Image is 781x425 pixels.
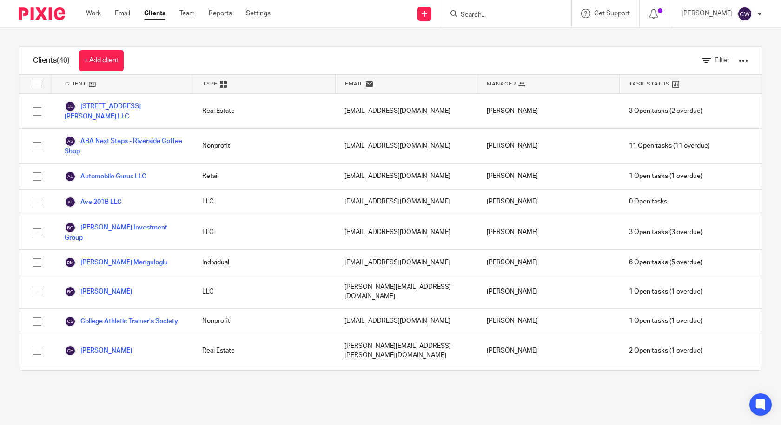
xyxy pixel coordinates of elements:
div: [EMAIL_ADDRESS][DOMAIN_NAME] [335,190,477,215]
img: svg%3E [65,257,76,268]
span: 2 Open tasks [629,346,668,355]
div: [EMAIL_ADDRESS][DOMAIN_NAME] [335,367,477,392]
a: [PERSON_NAME] [65,286,132,297]
div: [PERSON_NAME] [477,275,620,308]
a: Work [86,9,101,18]
a: Team [179,9,195,18]
a: Settings [246,9,271,18]
input: Select all [28,75,46,93]
img: svg%3E [65,345,76,356]
div: [PERSON_NAME] [477,164,620,189]
a: College Athletic Trainer's Society [65,316,178,327]
div: [PERSON_NAME] [477,334,620,367]
img: svg%3E [65,171,76,182]
a: [PERSON_NAME] Menguloglu [65,257,168,268]
img: svg%3E [65,101,76,112]
span: Type [203,80,218,88]
div: Real Estate [193,94,335,128]
p: [PERSON_NAME] [682,9,733,18]
span: (3 overdue) [629,228,702,237]
a: Email [115,9,130,18]
a: + Add client [79,50,124,71]
span: 0 Open tasks [629,197,667,206]
div: Retail [193,164,335,189]
input: Search [460,11,543,20]
div: [EMAIL_ADDRESS][DOMAIN_NAME] [335,94,477,128]
a: Reports [209,9,232,18]
a: [STREET_ADDRESS][PERSON_NAME] LLC [65,101,184,121]
img: svg%3E [65,196,76,208]
div: [PERSON_NAME] [477,129,620,163]
img: svg%3E [65,222,76,233]
div: [EMAIL_ADDRESS][DOMAIN_NAME] [335,129,477,163]
div: [PERSON_NAME] [477,367,620,392]
div: LLC [193,190,335,215]
span: Get Support [594,10,630,17]
span: Task Status [629,80,670,88]
div: Real Estate [193,334,335,367]
a: Clients [144,9,165,18]
h1: Clients [33,56,70,65]
span: 1 Open tasks [629,316,668,326]
span: Email [345,80,364,88]
img: svg%3E [65,136,76,147]
div: [PERSON_NAME][EMAIL_ADDRESS][PERSON_NAME][DOMAIN_NAME] [335,334,477,367]
span: (1 overdue) [629,316,702,326]
span: (1 overdue) [629,346,702,355]
div: Nonprofit [193,309,335,334]
span: 1 Open tasks [629,287,668,296]
span: (1 overdue) [629,171,702,181]
span: (11 overdue) [629,141,710,150]
span: 3 Open tasks [629,106,668,116]
span: 3 Open tasks [629,228,668,237]
span: 6 Open tasks [629,258,668,267]
span: 1 Open tasks [629,171,668,181]
div: Individual [193,250,335,275]
span: 11 Open tasks [629,141,672,150]
a: Automobile Gurus LLC [65,171,146,182]
div: [EMAIL_ADDRESS][DOMAIN_NAME] [335,309,477,334]
img: svg%3E [737,7,752,21]
div: Nonprofit [193,367,335,392]
div: [EMAIL_ADDRESS][DOMAIN_NAME] [335,215,477,249]
span: Client [65,80,86,88]
span: (40) [57,57,70,64]
div: [PERSON_NAME][EMAIL_ADDRESS][DOMAIN_NAME] [335,275,477,308]
div: [PERSON_NAME] [477,94,620,128]
a: Ave 201B LLC [65,196,122,208]
div: Nonprofit [193,129,335,163]
span: Filter [715,57,729,64]
div: [PERSON_NAME] [477,250,620,275]
span: (2 overdue) [629,106,702,116]
span: Manager [487,80,516,88]
div: LLC [193,275,335,308]
span: (5 overdue) [629,258,702,267]
div: [EMAIL_ADDRESS][DOMAIN_NAME] [335,164,477,189]
div: [PERSON_NAME] [477,190,620,215]
a: [PERSON_NAME] [65,345,132,356]
img: Pixie [19,7,65,20]
div: LLC [193,215,335,249]
div: [PERSON_NAME] [477,215,620,249]
a: [PERSON_NAME] Investment Group [65,222,184,242]
img: svg%3E [65,316,76,327]
div: [PERSON_NAME] [477,309,620,334]
img: svg%3E [65,286,76,297]
a: ABA Next Steps - Riverside Coffee Shop [65,136,184,156]
span: (1 overdue) [629,287,702,296]
div: [EMAIL_ADDRESS][DOMAIN_NAME] [335,250,477,275]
